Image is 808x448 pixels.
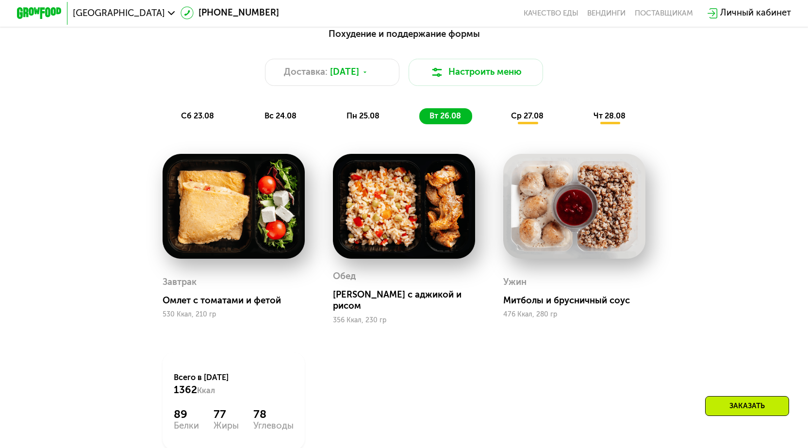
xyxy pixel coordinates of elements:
[346,111,379,120] span: пн 25.08
[333,316,475,324] div: 356 Ккал, 230 гр
[705,396,789,416] div: Заказать
[174,383,197,396] span: 1362
[511,111,544,120] span: ср 27.08
[73,9,165,18] span: [GEOGRAPHIC_DATA]
[181,6,279,20] a: [PHONE_NUMBER]
[503,274,527,291] div: Ужин
[587,9,626,18] a: Вендинги
[333,289,484,312] div: [PERSON_NAME] с аджикой и рисом
[181,111,214,120] span: сб 23.08
[720,6,791,20] div: Личный кабинет
[163,274,197,291] div: Завтрак
[253,421,294,431] div: Углеводы
[214,408,239,421] div: 77
[163,295,313,306] div: Омлет с томатами и фетой
[503,295,654,306] div: Митболы и брусничный соус
[214,421,239,431] div: Жиры
[197,386,215,395] span: Ккал
[72,27,736,41] div: Похудение и поддержание формы
[594,111,626,120] span: чт 28.08
[409,59,544,86] button: Настроить меню
[330,66,359,79] span: [DATE]
[429,111,461,120] span: вт 26.08
[284,66,328,79] span: Доставка:
[635,9,693,18] div: поставщикам
[503,311,645,318] div: 476 Ккал, 280 гр
[253,408,294,421] div: 78
[264,111,297,120] span: вс 24.08
[163,311,305,318] div: 530 Ккал, 210 гр
[174,408,199,421] div: 89
[524,9,578,18] a: Качество еды
[174,372,294,397] div: Всего в [DATE]
[333,268,356,285] div: Обед
[174,421,199,431] div: Белки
